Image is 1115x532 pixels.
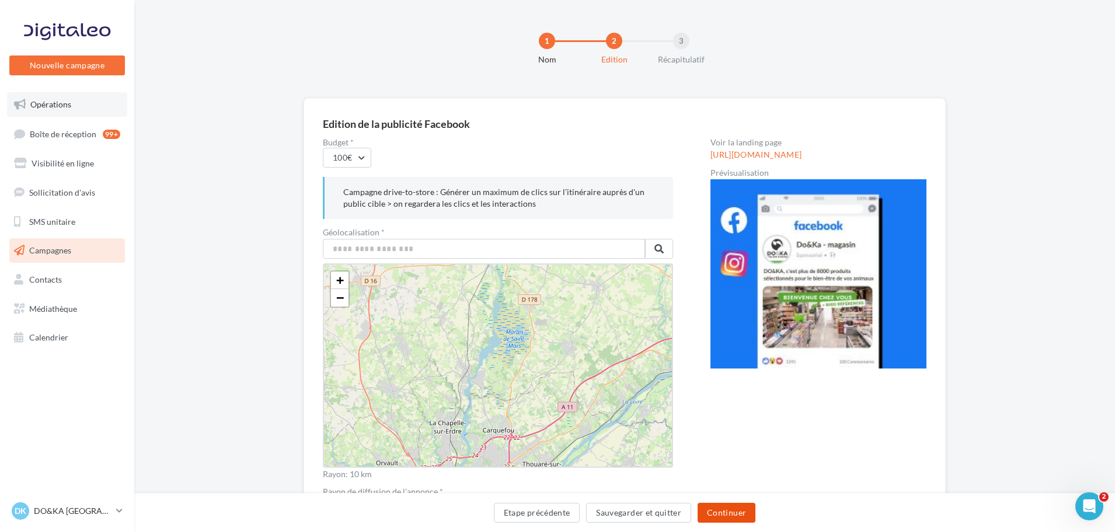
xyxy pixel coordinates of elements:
[30,128,96,138] span: Boîte de réception
[336,273,344,287] span: +
[710,150,802,159] a: [URL][DOMAIN_NAME]
[586,503,691,523] button: Sauvegarder et quitter
[343,186,654,210] p: Campagne drive-to-store : Générer un maximum de clics sur l’itinéraire auprès d'un public cible >...
[103,130,120,139] div: 99+
[673,33,689,49] div: 3
[7,297,127,321] a: Médiathèque
[323,488,443,496] label: Rayon de diffusion de l'annonce *
[29,304,77,314] span: Médiathèque
[7,180,127,205] a: Sollicitation d'avis
[29,274,62,284] span: Contacts
[7,151,127,176] a: Visibilité en ligne
[7,267,127,292] a: Contacts
[1075,492,1103,520] iframe: Intercom live chat
[323,148,371,168] button: 100€
[331,289,349,307] a: Zoom out
[510,54,584,65] div: Nom
[29,216,75,226] span: SMS unitaire
[698,503,755,523] button: Continuer
[710,179,926,368] img: operation-preview
[7,238,127,263] a: Campagnes
[7,325,127,350] a: Calendrier
[30,99,71,109] span: Opérations
[323,470,673,478] div: Rayon: 10 km
[644,54,719,65] div: Récapitulatif
[15,505,26,517] span: DK
[577,54,651,65] div: Edition
[9,55,125,75] button: Nouvelle campagne
[494,503,580,523] button: Etape précédente
[1099,492,1109,502] span: 2
[710,138,926,147] div: Voir la landing page
[7,92,127,117] a: Opérations
[29,187,95,197] span: Sollicitation d'avis
[606,33,622,49] div: 2
[323,119,470,129] div: Edition de la publicité Facebook
[9,500,125,522] a: DK DO&KA [GEOGRAPHIC_DATA]
[7,121,127,147] a: Boîte de réception99+
[710,169,926,177] div: Prévisualisation
[539,33,555,49] div: 1
[323,138,673,147] label: Budget *
[29,245,71,255] span: Campagnes
[323,228,673,237] label: Géolocalisation *
[336,290,344,305] span: −
[29,332,68,342] span: Calendrier
[331,272,349,289] a: Zoom in
[7,210,127,234] a: SMS unitaire
[32,158,94,168] span: Visibilité en ligne
[34,505,111,517] p: DO&KA [GEOGRAPHIC_DATA]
